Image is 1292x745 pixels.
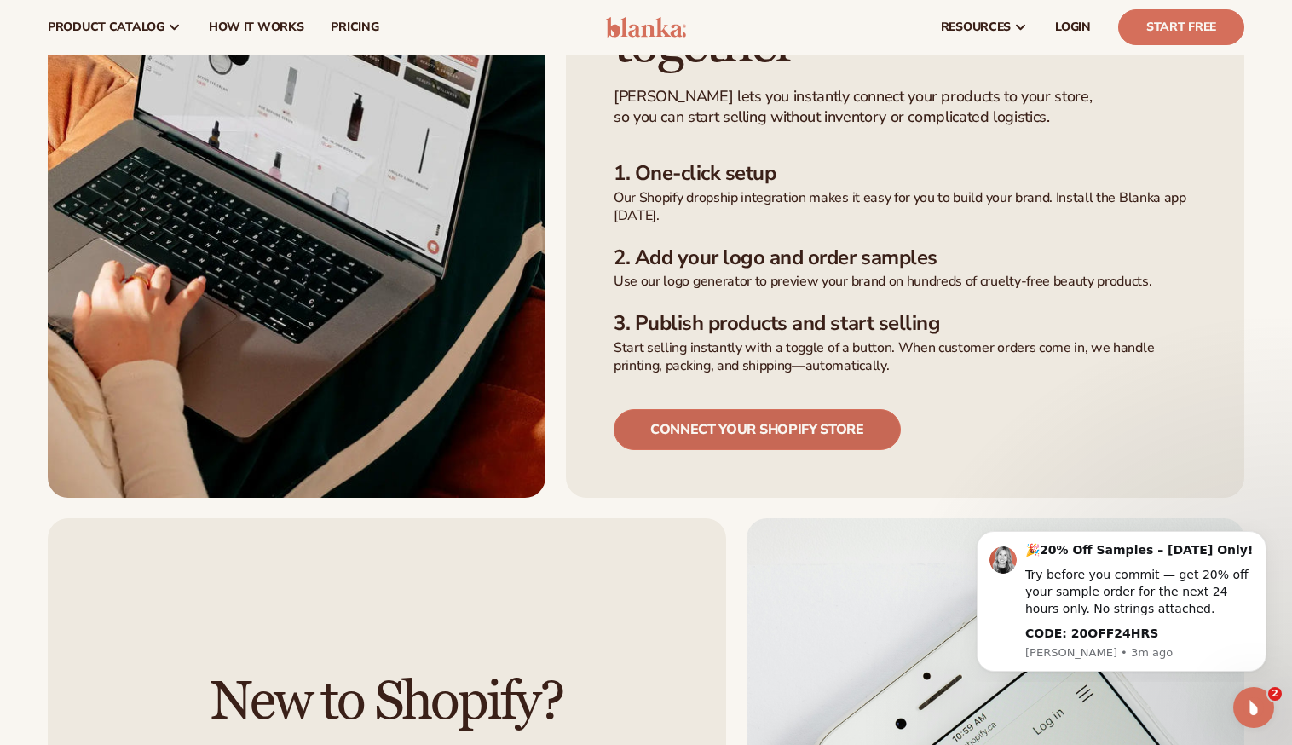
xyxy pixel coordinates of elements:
[614,189,1197,225] p: Our Shopify dropship integration makes it easy for you to build your brand. Install the Blanka ap...
[1268,687,1282,701] span: 2
[48,20,164,34] span: product catalog
[1118,9,1244,45] a: Start Free
[1233,687,1274,728] iframe: Intercom live chat
[614,311,1197,336] h3: 3. Publish products and start selling
[614,161,1197,186] h3: 1. One-click setup
[614,87,1095,127] p: [PERSON_NAME] lets you instantly connect your products to your store, so you can start selling wi...
[614,409,901,450] a: Connect your shopify store
[209,20,304,34] span: How It Works
[941,20,1011,34] span: resources
[606,17,687,38] img: logo
[211,673,563,731] h2: New to Shopify?
[614,273,1197,291] p: Use our logo generator to preview your brand on hundreds of cruelty-free beauty products.
[331,20,378,34] span: pricing
[1055,20,1091,34] span: LOGIN
[951,518,1292,682] iframe: Intercom notifications message
[614,339,1197,375] p: Start selling instantly with a toggle of a button. When customer orders come in, we handle printi...
[614,245,1197,270] h3: 2. Add your logo and order samples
